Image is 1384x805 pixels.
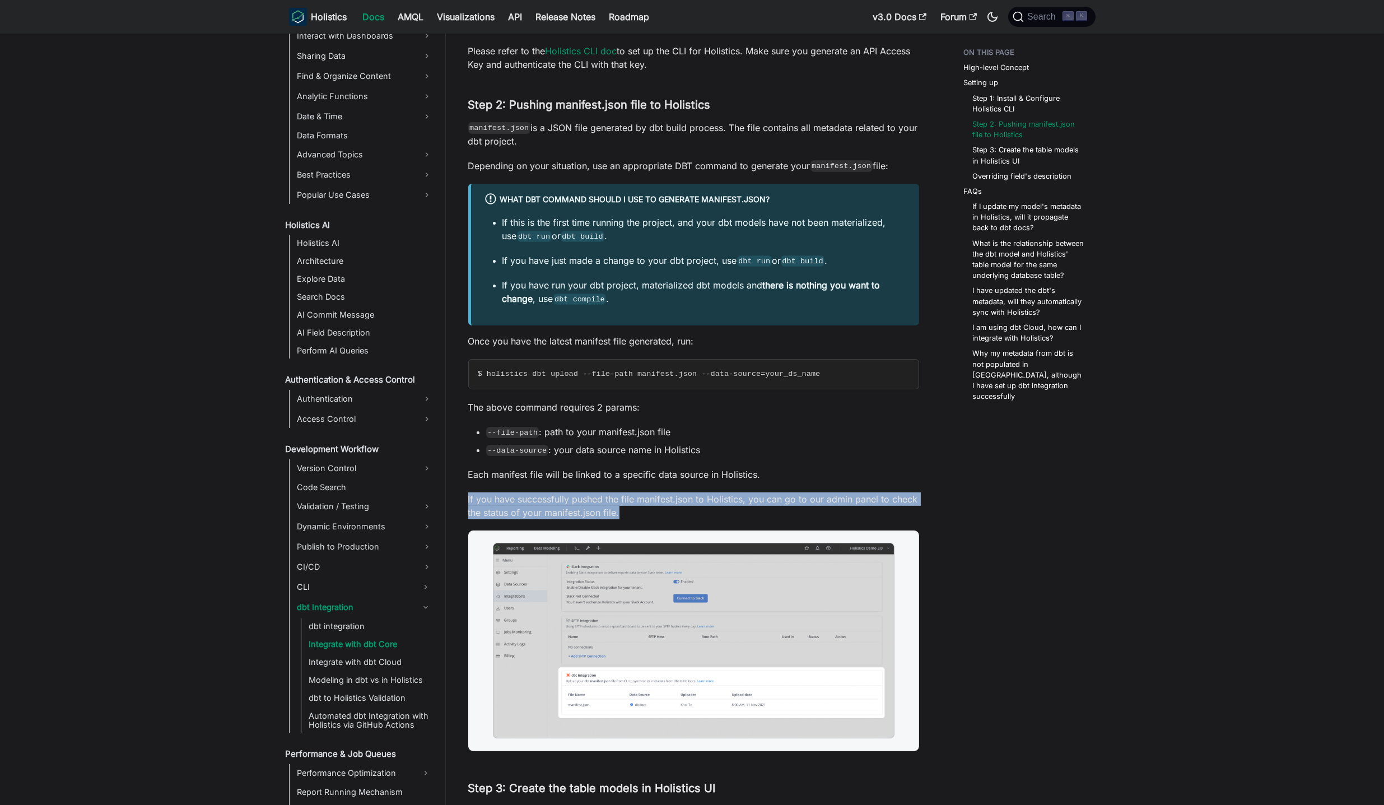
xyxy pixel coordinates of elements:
[294,271,436,287] a: Explore Data
[294,325,436,341] a: AI Field Description
[517,231,552,242] code: dbt run
[294,390,436,408] a: Authentication
[486,443,919,457] li: : your data source name in Holistics
[294,87,436,105] a: Analytic Functions
[294,784,436,800] a: Report Running Mechanism
[502,216,906,243] p: If this is the first time running the project, and your dbt models have not been materialized, us...
[810,160,873,171] code: manifest.json
[973,93,1084,114] a: Step 1: Install & Configure Holistics CLI
[392,8,431,26] a: AMQL
[294,166,436,184] a: Best Practices
[973,119,1084,140] a: Step 2: Pushing manifest.json file to Holistics
[502,254,906,267] p: If you have just made a change to your dbt project, use or .
[294,289,436,305] a: Search Docs
[294,146,436,164] a: Advanced Topics
[306,708,436,733] a: Automated dbt Integration with Holistics via GitHub Actions
[553,294,607,305] code: dbt compile
[294,538,436,556] a: Publish to Production
[1063,11,1074,21] kbd: ⌘
[294,518,436,536] a: Dynamic Environments
[973,285,1084,318] a: I have updated the dbt's metadata, will they automatically sync with Holistics?
[502,8,529,26] a: API
[294,67,436,85] a: Find & Organize Content
[431,8,502,26] a: Visualizations
[294,764,416,782] a: Performance Optimization
[294,343,436,359] a: Perform AI Queries
[294,497,436,515] a: Validation / Testing
[468,492,919,519] p: If you have successfully pushed the file manifest.json to Holistics, you can go to our admin pane...
[294,307,436,323] a: AI Commit Message
[306,672,436,688] a: Modeling in dbt vs in Holistics
[973,322,1084,343] a: I am using dbt Cloud, how can I integrate with Holistics?
[468,44,919,71] p: Please refer to the to set up the CLI for Holistics. Make sure you generate an API Access Key and...
[416,598,436,616] button: Collapse sidebar category 'dbt Integration'
[486,425,919,439] li: : path to your manifest.json file
[294,578,416,596] a: CLI
[964,77,999,88] a: Setting up
[416,764,436,782] button: Expand sidebar category 'Performance Optimization'
[468,159,919,173] p: Depending on your situation, use an appropriate DBT command to generate your file:
[289,8,307,26] img: Holistics
[294,108,436,125] a: Date & Time
[984,8,1001,26] button: Switch between dark and light mode (currently dark mode)
[294,128,436,143] a: Data Formats
[934,8,984,26] a: Forum
[973,201,1084,234] a: If I update my model's metadata in Holistics, will it propagate back to dbt docs?
[546,45,617,57] a: Holistics CLI doc
[603,8,656,26] a: Roadmap
[1008,7,1095,27] button: Search (Command+K)
[278,34,446,805] nav: Docs sidebar
[561,231,605,242] code: dbt build
[468,98,919,112] h3: Step 2: Pushing manifest.json file to Holistics
[529,8,603,26] a: Release Notes
[973,171,1072,182] a: Overriding field's description
[468,334,919,348] p: Once you have the latest manifest file generated, run:
[306,690,436,706] a: dbt to Holistics Validation
[289,8,347,26] a: HolisticsHolistics
[306,636,436,652] a: Integrate with dbt Core
[866,8,934,26] a: v3.0 Docs
[973,238,1084,281] a: What is the relationship between the dbt model and Holistics' table model for the same underlying...
[294,186,436,204] a: Popular Use Cases
[484,193,906,207] div: What dbt command should I use to generate manifest.json?
[468,121,919,148] p: is a JSON file generated by dbt build process. The file contains all metadata related to your dbt...
[294,253,436,269] a: Architecture
[294,410,436,428] a: Access Control
[282,372,436,388] a: Authentication & Access Control
[468,401,919,414] p: The above command requires 2 params:
[1024,12,1063,22] span: Search
[294,480,436,495] a: Code Search
[416,578,436,596] button: Expand sidebar category 'CLI'
[973,145,1084,166] a: Step 3: Create the table models in Holistics UI
[486,445,548,456] code: --data-source
[964,186,982,197] a: FAQs
[294,235,436,251] a: Holistics AI
[468,122,530,133] code: manifest.json
[294,459,436,477] a: Version Control
[294,47,436,65] a: Sharing Data
[306,618,436,634] a: dbt integration
[964,62,1029,73] a: High-level Concept
[478,370,821,378] span: $ holistics dbt upload --file-path manifest.json --data-source=your_ds_name
[468,781,919,795] h3: Step 3: Create the table models in Holistics UI
[311,10,347,24] b: Holistics
[294,598,416,616] a: dbt Integration
[468,531,919,751] img: dbt-admin
[502,278,906,305] p: If you have run your dbt project, materialized dbt models and , use .
[282,441,436,457] a: Development Workflow
[486,427,539,438] code: --file-path
[294,27,436,45] a: Interact with Dashboards
[973,348,1084,402] a: Why my metadata from dbt is not populated in [GEOGRAPHIC_DATA], although I have set up dbt integr...
[282,217,436,233] a: Holistics AI
[356,8,392,26] a: Docs
[737,255,772,267] code: dbt run
[1076,11,1087,21] kbd: K
[282,746,436,762] a: Performance & Job Queues
[294,558,436,576] a: CI/CD
[781,255,825,267] code: dbt build
[306,654,436,670] a: Integrate with dbt Cloud
[468,468,919,481] p: Each manifest file will be linked to a specific data source in Holistics.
